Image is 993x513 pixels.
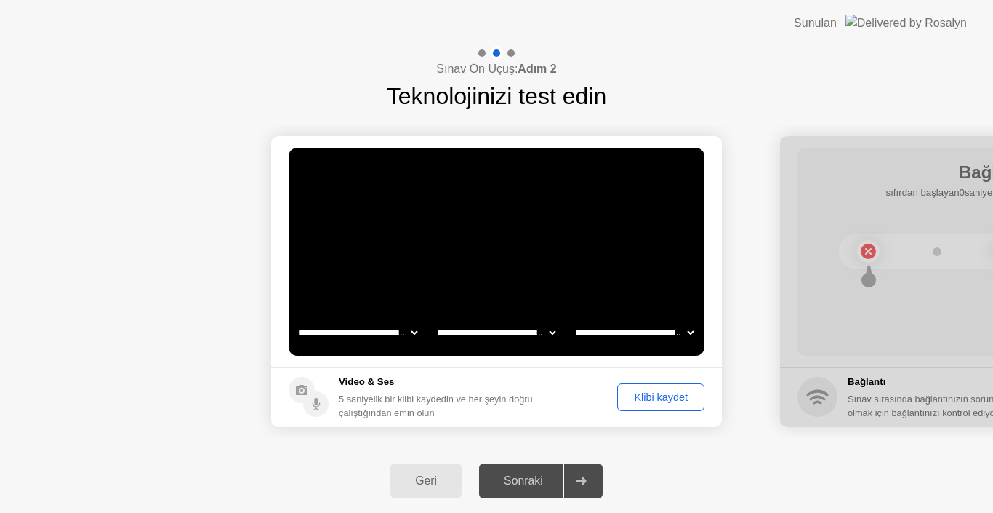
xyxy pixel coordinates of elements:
[622,391,699,403] div: Klibi kaydet
[483,474,563,488] div: Sonraki
[387,79,606,114] h1: Teknolojinizi test edin
[339,392,533,420] div: 5 saniyelik bir klibi kaydedin ve her şeyin doğru çalıştığından emin olun
[845,15,967,31] img: Delivered by Rosalyn
[436,60,556,78] h4: Sınav Ön Uçuş:
[572,318,696,347] select: Available microphones
[434,318,558,347] select: Available speakers
[794,15,837,32] div: Sunulan
[617,383,704,411] button: Klibi kaydet
[518,63,556,75] b: Adım 2
[395,474,457,488] div: Geri
[479,464,603,498] button: Sonraki
[296,318,420,347] select: Available cameras
[339,375,533,389] h5: Video & Ses
[390,464,462,498] button: Geri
